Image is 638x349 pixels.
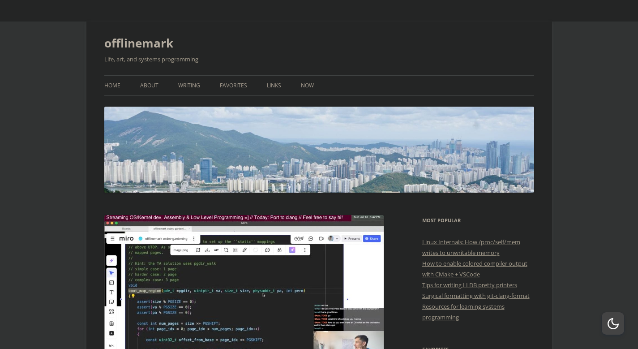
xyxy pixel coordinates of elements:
[422,259,527,278] a: How to enable colored compiler output with CMake + VSCode
[104,32,173,54] a: offlinemark
[220,76,247,95] a: Favorites
[422,238,520,257] a: Linux Internals: How /proc/self/mem writes to unwritable memory
[422,302,505,321] a: Resources for learning systems programming
[301,76,314,95] a: Now
[140,76,158,95] a: About
[267,76,281,95] a: Links
[104,107,534,192] img: offlinemark
[422,215,534,226] h3: Most Popular
[178,76,200,95] a: Writing
[104,54,534,65] h2: Life, art, and systems programming
[422,281,517,289] a: Tips for writing LLDB pretty printers
[422,292,530,300] a: Surgical formatting with git-clang-format
[104,76,120,95] a: Home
